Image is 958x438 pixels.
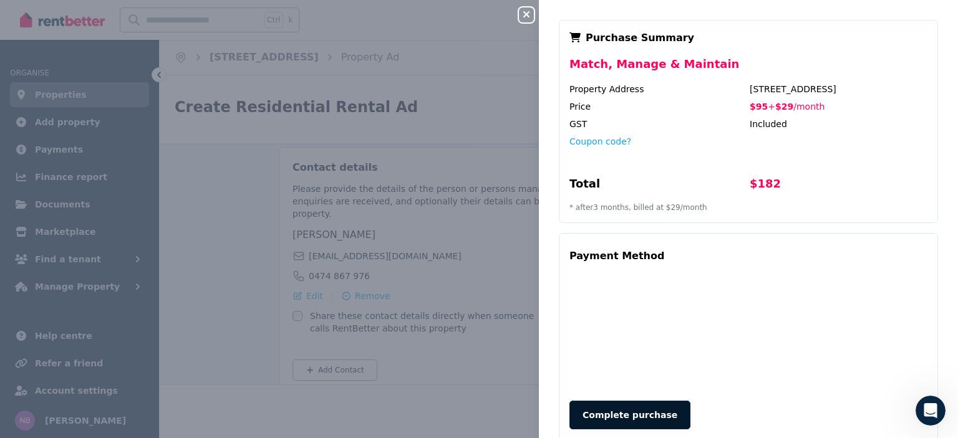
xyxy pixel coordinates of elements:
div: [STREET_ADDRESS] [750,83,927,95]
p: * after 3 month s, billed at $29 / month [569,202,927,212]
span: / month [793,102,825,112]
span: $95 [750,102,768,112]
div: Match, Manage & Maintain [569,55,927,83]
a: Open in help center [165,350,264,359]
iframe: Intercom live chat [916,396,946,426]
div: Purchase Summary [569,31,927,45]
button: Complete purchase [569,401,690,429]
div: GST [569,118,747,130]
span: neutral face reaction [198,309,231,334]
button: Collapse window [397,5,421,29]
span: smiley reaction [231,309,263,334]
span: 😃 [238,309,256,334]
span: disappointed reaction [166,309,198,334]
div: Property Address [569,83,747,95]
div: $182 [750,175,927,198]
button: Coupon code? [569,135,631,148]
button: go back [8,5,32,29]
span: + [768,102,775,112]
span: 😞 [173,309,191,334]
span: 😐 [205,309,223,334]
div: Included [750,118,927,130]
div: Did this answer your question? [15,297,414,310]
div: Payment Method [569,244,664,269]
div: Total [569,175,747,198]
iframe: Secure payment input frame [567,271,930,388]
div: Price [569,100,747,113]
span: $29 [775,102,793,112]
